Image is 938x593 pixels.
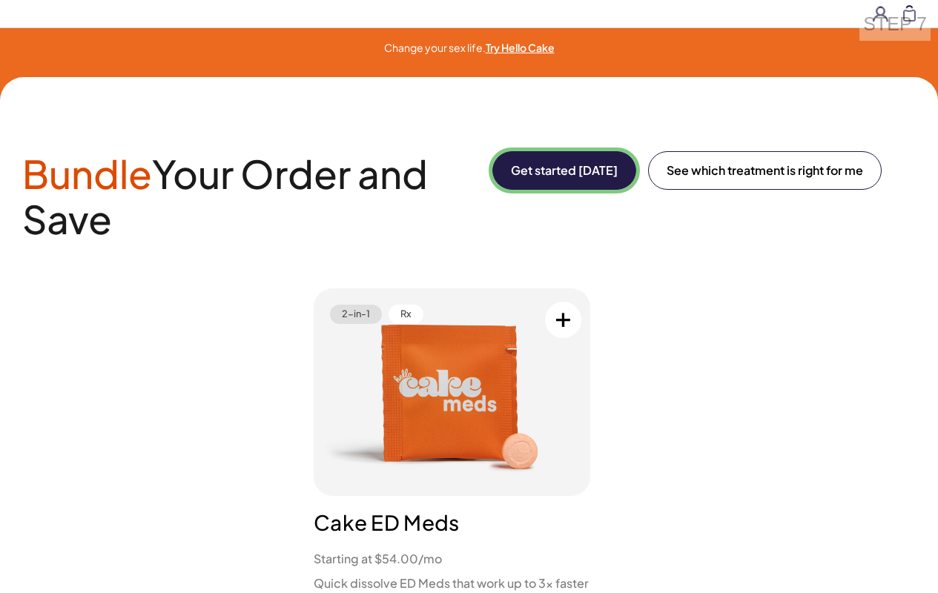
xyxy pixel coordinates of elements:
[486,41,555,54] a: Try Hello Cake
[648,151,882,190] a: See which treatment is right for me
[492,151,636,190] button: Get started [DATE]
[22,149,152,198] span: Bundle
[314,549,590,568] li: Starting at $54.00/mo
[330,305,382,324] span: 2-in-1
[22,151,475,241] h2: Your Order and Save
[859,7,931,41] div: STEP 7
[314,508,590,537] h3: Cake ED Meds
[389,305,423,324] span: Rx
